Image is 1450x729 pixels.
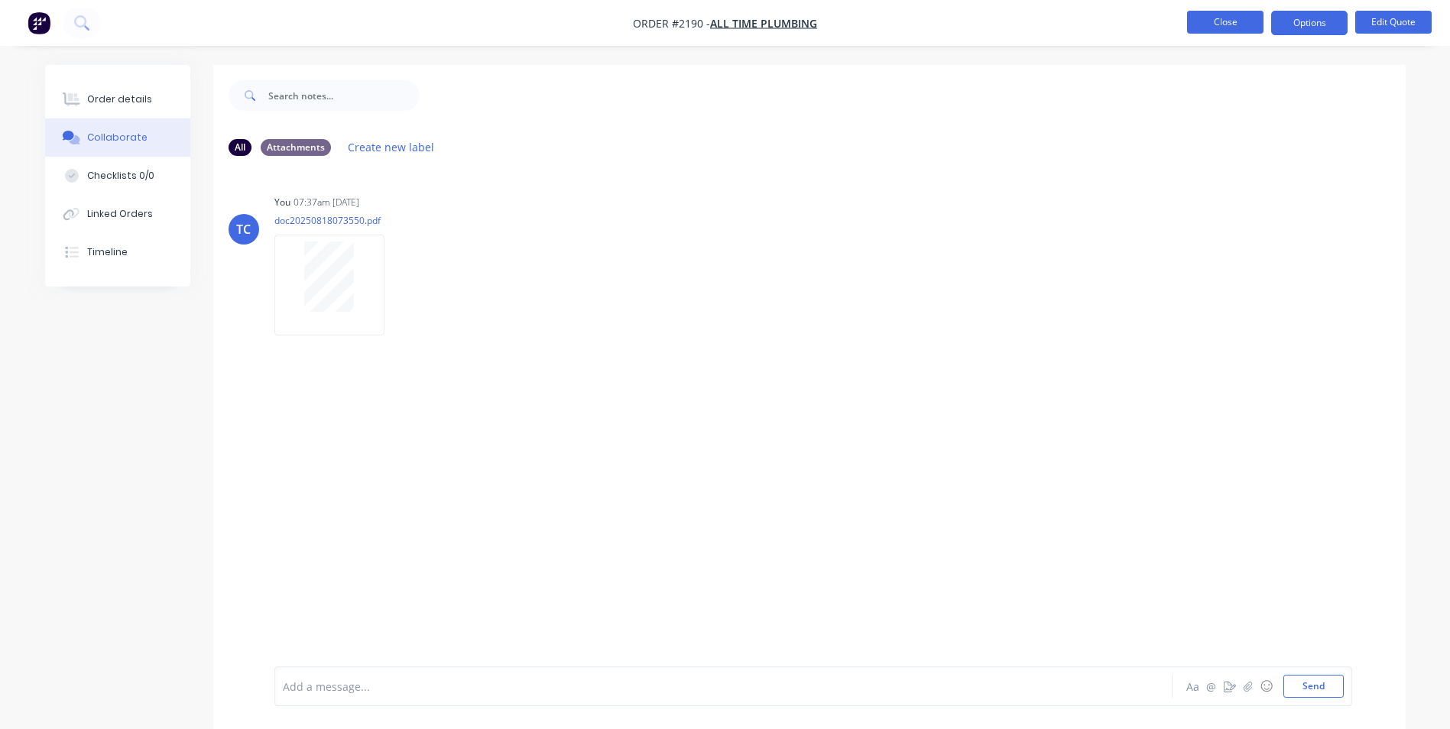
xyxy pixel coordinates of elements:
button: Send [1283,675,1344,698]
div: All [229,139,251,156]
button: Aa [1184,677,1202,695]
button: Order details [45,80,190,118]
span: Order #2190 - [633,16,710,31]
div: You [274,196,290,209]
button: Create new label [340,137,443,157]
input: Search notes... [268,80,420,111]
div: 07:37am [DATE] [294,196,359,209]
button: Checklists 0/0 [45,157,190,195]
div: Order details [87,92,152,106]
div: Collaborate [87,131,148,144]
button: Close [1187,11,1263,34]
button: ☺ [1257,677,1276,695]
div: Timeline [87,245,128,259]
div: Linked Orders [87,207,153,221]
button: @ [1202,677,1221,695]
button: Timeline [45,233,190,271]
button: Options [1271,11,1348,35]
a: All Time Plumbing [710,16,817,31]
p: doc20250818073550.pdf [274,214,400,227]
div: Checklists 0/0 [87,169,154,183]
button: Collaborate [45,118,190,157]
img: Factory [28,11,50,34]
div: TC [236,220,251,238]
div: Attachments [261,139,331,156]
button: Edit Quote [1355,11,1432,34]
button: Linked Orders [45,195,190,233]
